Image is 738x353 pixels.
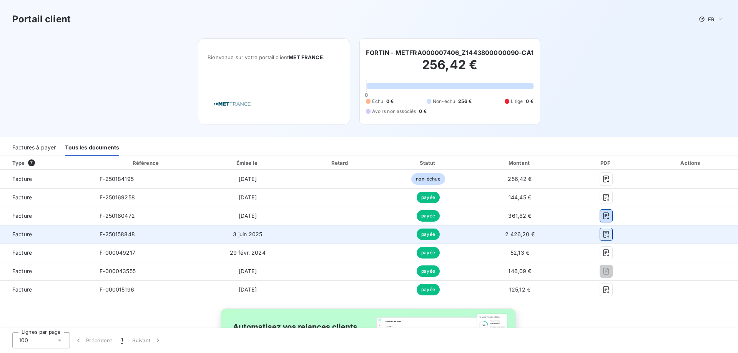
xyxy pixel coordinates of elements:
[121,336,123,344] span: 1
[289,54,323,60] span: MET FRANCE
[458,98,472,105] span: 256 €
[12,12,71,26] h3: Portail client
[100,231,135,237] span: F-250158848
[417,284,440,295] span: payée
[239,286,257,293] span: [DATE]
[366,57,533,80] h2: 256,42 €
[100,176,134,182] span: F-250184195
[8,159,92,167] div: Type
[100,249,135,256] span: F-000049217
[70,332,116,348] button: Précédent
[100,286,134,293] span: F-000015196
[12,140,56,156] div: Factures à payer
[646,159,736,167] div: Actions
[708,16,714,22] span: FR
[417,247,440,259] span: payée
[6,267,87,275] span: Facture
[239,268,257,274] span: [DATE]
[128,332,166,348] button: Suivant
[298,159,383,167] div: Retard
[6,286,87,293] span: Facture
[473,159,567,167] div: Montant
[433,98,455,105] span: Non-échu
[509,286,530,293] span: 125,12 €
[6,175,87,183] span: Facture
[6,194,87,201] span: Facture
[365,92,368,98] span: 0
[411,173,445,185] span: non-échue
[233,231,262,237] span: 3 juin 2025
[386,98,394,105] span: 0 €
[239,212,257,219] span: [DATE]
[386,159,470,167] div: Statut
[508,212,531,219] span: 361,82 €
[239,176,257,182] span: [DATE]
[208,93,257,115] img: Company logo
[230,249,266,256] span: 29 févr. 2024
[417,192,440,203] span: payée
[510,249,529,256] span: 52,13 €
[366,48,533,57] h6: FORTIN - METFRA000007406_Z1443800000090-CA1
[116,332,128,348] button: 1
[417,229,440,240] span: payée
[100,194,135,201] span: F-250169258
[6,212,87,220] span: Facture
[508,268,531,274] span: 146,09 €
[239,194,257,201] span: [DATE]
[133,160,159,166] div: Référence
[509,194,531,201] span: 144,45 €
[505,231,535,237] span: 2 426,20 €
[6,249,87,257] span: Facture
[201,159,295,167] div: Émise le
[100,212,135,219] span: F-250160472
[526,98,533,105] span: 0 €
[6,230,87,238] span: Facture
[508,176,532,182] span: 256,42 €
[417,210,440,222] span: payée
[65,140,119,156] div: Tous les documents
[19,336,28,344] span: 100
[417,265,440,277] span: payée
[100,268,136,274] span: F-000043555
[419,108,426,115] span: 0 €
[570,159,643,167] div: PDF
[372,108,416,115] span: Avoirs non associés
[511,98,523,105] span: Litige
[208,54,341,60] span: Bienvenue sur votre portail client .
[28,159,35,166] span: 7
[372,98,383,105] span: Échu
